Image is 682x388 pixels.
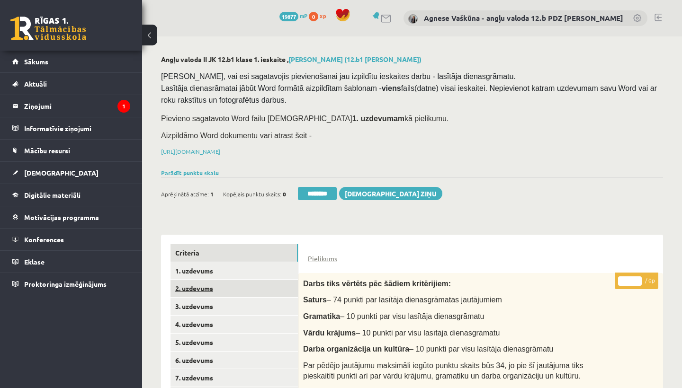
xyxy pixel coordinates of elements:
[161,132,312,140] span: Aizpildāmo Word dokumentu vari atrast šeit -
[303,362,583,380] span: Par pēdējo jautājumu maksimāli iegūto punktu skaits būs 34, jo pie šī jautājuma tiks pieskaitīti ...
[161,55,663,63] h2: Angļu valoda II JK 12.b1 klase 1. ieskaite ,
[24,235,64,244] span: Konferences
[356,329,500,337] span: – 10 punkti par visu lasītāja dienasgrāmatu
[161,115,449,123] span: Pievieno sagatavoto Word failu [DEMOGRAPHIC_DATA] kā pielikumu.
[615,273,658,289] p: / 0p
[12,184,130,206] a: Digitālie materiāli
[9,9,344,28] body: Rich Text Editor, wiswyg-editor-47433929155760-1758438751-537
[24,146,70,155] span: Mācību resursi
[24,57,48,66] span: Sākums
[170,369,298,387] a: 7. uzdevums
[24,79,47,88] span: Aktuāli
[170,280,298,297] a: 2. uzdevums
[424,13,623,23] a: Agnese Vaškūna - angļu valoda 12.b PDZ [PERSON_NAME]
[24,280,107,288] span: Proktoringa izmēģinājums
[12,206,130,228] a: Motivācijas programma
[170,244,298,262] a: Criteria
[382,84,401,92] strong: viens
[10,17,86,40] a: Rīgas 1. Tālmācības vidusskola
[170,316,298,333] a: 4. uzdevums
[309,12,331,19] a: 0 xp
[279,12,298,21] span: 19877
[24,213,99,221] span: Motivācijas programma
[303,296,327,304] span: Saturs
[320,12,326,19] span: xp
[408,14,418,24] img: Agnese Vaškūna - angļu valoda 12.b PDZ klase
[170,298,298,315] a: 3. uzdevums
[223,187,281,201] span: Kopējais punktu skaits:
[409,345,553,353] span: – 10 punkti par visu lasītāja dienasgrāmatu
[170,352,298,369] a: 6. uzdevums
[279,12,307,19] a: 19877 mP
[303,345,409,353] span: Darba organizācija un kultūra
[12,95,130,117] a: Ziņojumi1
[12,51,130,72] a: Sākums
[339,187,442,200] a: [DEMOGRAPHIC_DATA] ziņu
[24,168,99,177] span: [DEMOGRAPHIC_DATA]
[12,273,130,295] a: Proktoringa izmēģinājums
[12,229,130,250] a: Konferences
[288,55,422,63] a: [PERSON_NAME] (12.b1 [PERSON_NAME])
[309,12,318,21] span: 0
[300,12,307,19] span: mP
[24,257,45,266] span: Eklase
[352,115,404,123] strong: 1. uzdevumam
[12,251,130,273] a: Eklase
[170,334,298,351] a: 5. uzdevums
[161,169,219,176] a: Parādīt punktu skalu
[161,187,209,201] span: Aprēķinātā atzīme:
[308,254,337,264] a: Pielikums
[170,262,298,280] a: 1. uzdevums
[24,117,130,139] legend: Informatīvie ziņojumi
[303,329,356,337] span: Vārdu krājums
[210,187,214,201] span: 1
[24,191,81,199] span: Digitālie materiāli
[24,95,130,117] legend: Ziņojumi
[283,187,286,201] span: 0
[340,312,484,320] span: – 10 punkti par visu lasītāja dienasgrāmatu
[303,312,340,320] span: Gramatika
[161,148,220,155] a: [URL][DOMAIN_NAME]
[12,140,130,161] a: Mācību resursi
[12,73,130,95] a: Aktuāli
[12,117,130,139] a: Informatīvie ziņojumi
[12,162,130,184] a: [DEMOGRAPHIC_DATA]
[161,72,659,104] span: [PERSON_NAME], vai esi sagatavojis pievienošanai jau izpildītu ieskaites darbu - lasītāja dienasg...
[327,296,502,304] span: – 74 punkti par lasītāja dienasgrāmatas jautājumiem
[303,280,451,288] span: Darbs tiks vērtēts pēc šādiem kritērijiem:
[117,100,130,113] i: 1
